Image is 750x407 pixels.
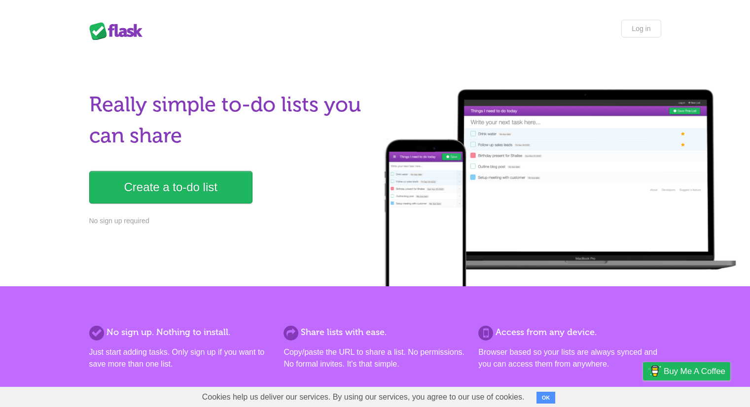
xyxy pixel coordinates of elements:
[89,346,272,370] p: Just start adding tasks. Only sign up if you want to save more than one list.
[478,346,661,370] p: Browser based so your lists are always synced and you can access them from anywhere.
[536,392,556,404] button: OK
[89,216,369,226] p: No sign up required
[664,363,725,380] span: Buy me a coffee
[89,326,272,339] h2: No sign up. Nothing to install.
[643,362,730,380] a: Buy me a coffee
[284,346,466,370] p: Copy/paste the URL to share a list. No permissions. No formal invites. It's that simple.
[648,363,661,379] img: Buy me a coffee
[284,326,466,339] h2: Share lists with ease.
[621,20,661,37] a: Log in
[192,387,535,407] span: Cookies help us deliver our services. By using our services, you agree to our use of cookies.
[478,326,661,339] h2: Access from any device.
[89,89,369,151] h1: Really simple to-do lists you can share
[89,22,148,40] div: Flask Lists
[89,171,252,203] a: Create a to-do list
